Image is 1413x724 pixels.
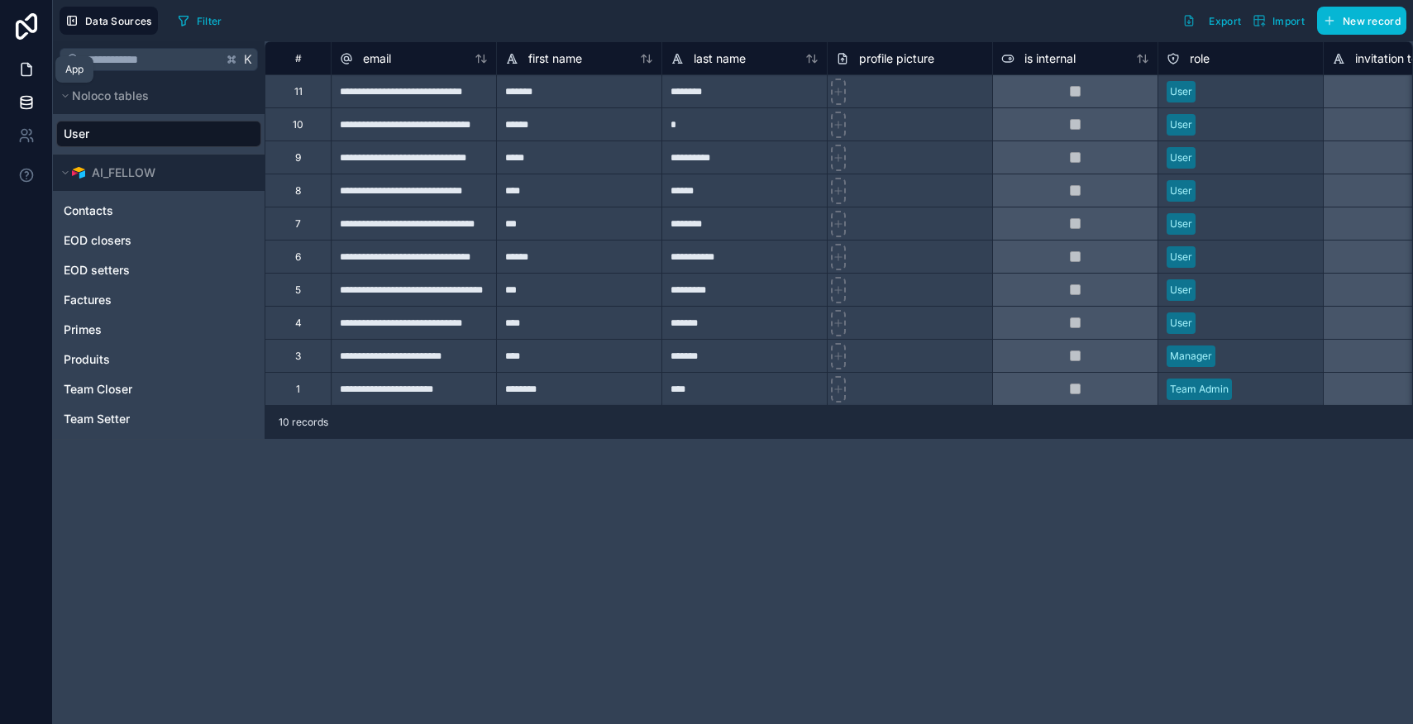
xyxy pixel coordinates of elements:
[294,85,303,98] div: 11
[1170,250,1192,264] div: User
[242,54,254,65] span: K
[64,351,110,368] span: Produits
[528,50,582,67] span: first name
[295,184,301,198] div: 8
[56,121,261,147] div: User
[1170,84,1192,99] div: User
[1170,150,1192,165] div: User
[64,322,251,338] a: Primes
[1247,7,1310,35] button: Import
[1170,316,1192,331] div: User
[197,15,222,27] span: Filter
[64,126,251,142] a: User
[64,292,251,308] a: Factures
[293,118,303,131] div: 10
[278,52,318,64] div: #
[64,411,251,427] a: Team Setter
[1209,15,1241,27] span: Export
[85,15,152,27] span: Data Sources
[1170,349,1212,364] div: Manager
[1190,50,1210,67] span: role
[1170,283,1192,298] div: User
[64,322,102,338] span: Primes
[295,317,302,330] div: 4
[56,198,261,224] div: Contacts
[56,257,261,283] div: EOD setters
[64,232,251,249] a: EOD closers
[56,406,261,432] div: Team Setter
[1317,7,1406,35] button: New record
[295,350,301,363] div: 3
[64,202,113,219] span: Contacts
[295,151,301,164] div: 9
[72,88,149,104] span: Noloco tables
[56,227,261,254] div: EOD closers
[295,217,301,231] div: 7
[64,232,131,249] span: EOD closers
[363,50,391,67] span: email
[72,166,85,179] img: Airtable Logo
[56,346,261,373] div: Produits
[1310,7,1406,35] a: New record
[1170,117,1192,132] div: User
[60,7,158,35] button: Data Sources
[56,376,261,402] div: Team Closer
[1170,217,1192,231] div: User
[1177,7,1247,35] button: Export
[295,250,301,264] div: 6
[64,262,130,279] span: EOD setters
[56,287,261,313] div: Factures
[171,8,228,33] button: Filter
[64,351,251,368] a: Produits
[64,126,89,142] span: User
[56,317,261,343] div: Primes
[64,292,112,308] span: Factures
[65,63,84,76] div: App
[1170,382,1229,397] div: Team Admin
[694,50,746,67] span: last name
[64,262,251,279] a: EOD setters
[92,164,155,181] span: AI_FELLOW
[295,283,301,297] div: 5
[64,411,130,427] span: Team Setter
[56,84,251,107] button: Noloco tables
[64,202,251,219] a: Contacts
[296,383,300,396] div: 1
[279,416,328,429] span: 10 records
[1024,50,1076,67] span: is internal
[859,50,934,67] span: profile picture
[1272,15,1305,27] span: Import
[56,161,251,184] button: Airtable LogoAI_FELLOW
[64,381,132,398] span: Team Closer
[64,381,251,398] a: Team Closer
[1343,15,1401,27] span: New record
[1170,183,1192,198] div: User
